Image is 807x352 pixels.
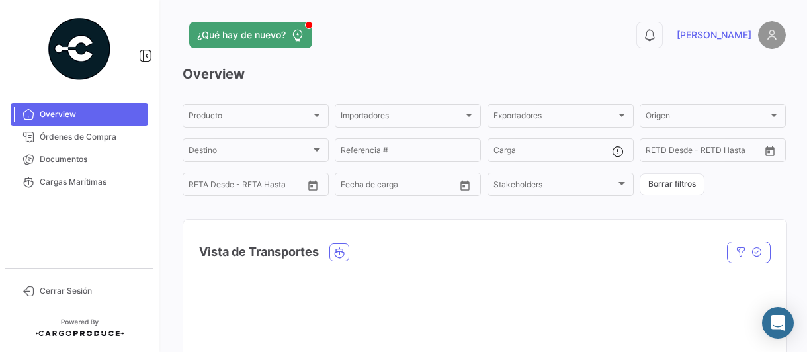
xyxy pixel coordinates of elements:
[199,243,319,261] h4: Vista de Transportes
[341,113,463,122] span: Importadores
[40,109,143,120] span: Overview
[11,126,148,148] a: Órdenes de Compra
[183,65,786,83] h3: Overview
[646,113,768,122] span: Origen
[40,154,143,165] span: Documentos
[222,182,276,191] input: Hasta
[493,113,616,122] span: Exportadores
[646,148,669,157] input: Desde
[330,244,349,261] button: Ocean
[679,148,734,157] input: Hasta
[640,173,704,195] button: Borrar filtros
[189,113,311,122] span: Producto
[760,141,780,161] button: Open calendar
[46,16,112,82] img: powered-by.png
[677,28,751,42] span: [PERSON_NAME]
[758,21,786,49] img: placeholder-user.png
[493,182,616,191] span: Stakeholders
[303,175,323,195] button: Open calendar
[11,171,148,193] a: Cargas Marítimas
[189,22,312,48] button: ¿Qué hay de nuevo?
[40,176,143,188] span: Cargas Marítimas
[40,285,143,297] span: Cerrar Sesión
[374,182,429,191] input: Hasta
[189,148,311,157] span: Destino
[189,182,212,191] input: Desde
[762,307,794,339] div: Abrir Intercom Messenger
[341,182,364,191] input: Desde
[11,103,148,126] a: Overview
[455,175,475,195] button: Open calendar
[11,148,148,171] a: Documentos
[40,131,143,143] span: Órdenes de Compra
[197,28,286,42] span: ¿Qué hay de nuevo?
